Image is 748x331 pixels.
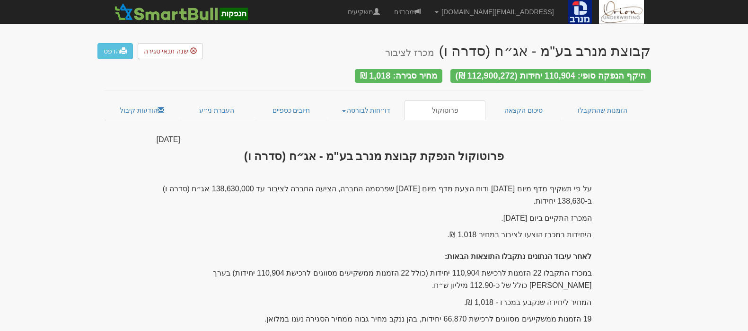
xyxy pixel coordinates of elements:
[328,100,405,120] a: דו״חות לבורסה
[112,2,251,21] img: SmartBull Logo
[485,100,562,120] a: סיכום הקצאה
[255,100,328,120] a: חיובים כספיים
[405,100,486,120] a: פרוטוקול
[450,69,651,83] div: היקף הנפקה סופי: 110,904 יחידות (112,900,272 ₪)
[157,212,592,224] p: המכרז התקיים ביום [DATE].
[157,267,592,291] p: במכרז התקבלו 22 הזמנות לרכישת 110,904 יחידות (כולל 22 הזמנות ממשקיעים מסווגים לרכישת 110,904 יחיד...
[157,229,592,241] p: היחידות במכרז הוצעו לציבור במחיר 1,018 ₪.
[179,100,255,120] a: העברת ני״ע
[157,250,592,263] p: לאחר עיבוד הנתונים נתקבלו התוצאות הבאות:
[138,43,203,59] button: שנה תנאי סגירה
[562,100,644,120] a: הזמנות שהתקבלו
[385,47,434,58] small: מכרז לציבור
[97,43,133,59] a: הדפס
[157,150,592,162] h3: פרוטוקול הנפקת קבוצת מנרב בע"מ - אג״ח (סדרה ו)
[105,100,180,120] a: הודעות קיבול
[355,69,442,83] div: מחיר סגירה: 1,018 ₪
[144,47,189,55] span: שנה תנאי סגירה
[157,134,592,145] div: [DATE]
[157,296,592,309] p: המחיר ליחידה שנקבע במכרז - 1,018 ₪.
[385,43,651,59] div: קבוצת מנרב בע"מ - אג״ח (סדרה ו)
[157,183,592,207] p: על פי תשקיף מדף מיום [DATE] ודוח הצעת מדף מיום [DATE] שפרסמה החברה, הציעה החברה לציבור עד 138,630...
